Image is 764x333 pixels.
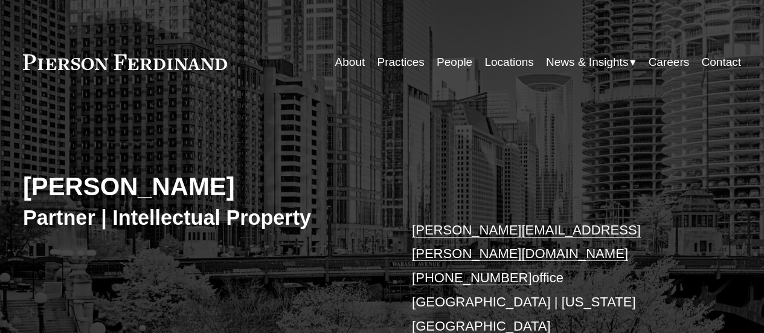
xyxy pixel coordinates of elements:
span: News & Insights [546,52,628,73]
a: folder dropdown [546,51,636,74]
h3: Partner | Intellectual Property [23,205,382,230]
h2: [PERSON_NAME] [23,172,382,202]
a: Locations [484,51,533,74]
a: Practices [377,51,425,74]
a: [PHONE_NUMBER] [412,270,532,285]
a: People [437,51,472,74]
a: Careers [649,51,690,74]
a: About [335,51,365,74]
a: [PERSON_NAME][EMAIL_ADDRESS][PERSON_NAME][DOMAIN_NAME] [412,222,641,262]
a: Contact [702,51,742,74]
